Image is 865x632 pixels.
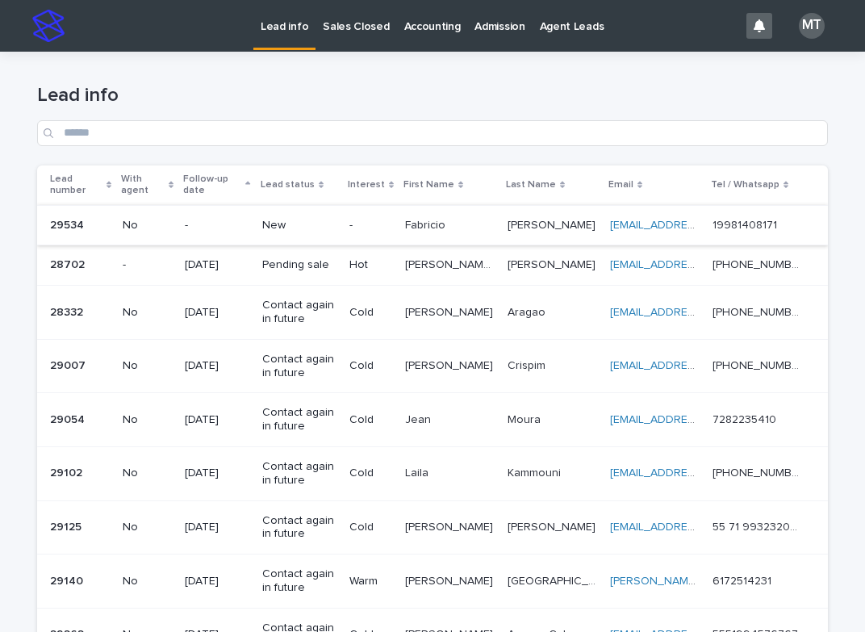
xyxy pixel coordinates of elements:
p: +55 19 99805-7537 [712,356,805,373]
p: Cold [349,359,392,373]
p: Moura [508,410,544,427]
p: [PERSON_NAME] [508,517,599,534]
p: Pending sale [262,258,336,272]
p: First Name [403,176,454,194]
p: Cold [349,413,392,427]
tr: 2910229102 No[DATE]Contact again in futureColdLailaLaila KammouniKammouni [EMAIL_ADDRESS][DOMAIN_... [37,446,828,500]
div: MT [799,13,825,39]
p: No [123,359,172,373]
p: - [185,219,249,232]
p: Follow-up date [183,170,241,200]
p: [PHONE_NUMBER] [712,303,805,320]
a: [EMAIL_ADDRESS][DOMAIN_NAME] [610,307,792,318]
p: No [123,575,172,588]
img: stacker-logo-s-only.png [32,10,65,42]
p: No [123,467,172,480]
p: [DATE] [185,575,249,588]
p: Aragao [508,303,549,320]
p: [DATE] [185,306,249,320]
tr: 2870228702 -[DATE]Pending saleHot[PERSON_NAME] [PERSON_NAME][PERSON_NAME] [PERSON_NAME] [PERSON_N... [37,245,828,286]
p: Contact again in future [262,514,336,542]
tr: 2912529125 No[DATE]Contact again in futureCold[PERSON_NAME][PERSON_NAME] [PERSON_NAME][PERSON_NAM... [37,500,828,555]
tr: 2905429054 No[DATE]Contact again in futureColdJeanJean MouraMoura [EMAIL_ADDRESS][DOMAIN_NAME] 72... [37,393,828,447]
p: [PERSON_NAME] [405,517,496,534]
p: +55 11 987509095 [712,463,805,480]
a: [EMAIL_ADDRESS][DOMAIN_NAME] [610,220,792,231]
p: [PERSON_NAME] [405,356,496,373]
p: Tel / Whatsapp [711,176,779,194]
p: Email [608,176,633,194]
p: [PHONE_NUMBER] [712,255,805,272]
p: 55 71 993232009 [712,517,805,534]
tr: 2833228332 No[DATE]Contact again in futureCold[PERSON_NAME][PERSON_NAME] AragaoAragao [EMAIL_ADDR... [37,286,828,340]
p: [PERSON_NAME] [508,216,599,232]
p: 19981408171 [712,216,780,232]
input: Search [37,120,828,146]
p: No [123,413,172,427]
p: [PERSON_NAME] [PERSON_NAME] [405,255,497,272]
p: [DATE] [185,359,249,373]
p: 29140 [50,571,86,588]
p: [GEOGRAPHIC_DATA] [508,571,600,588]
p: 29007 [50,356,89,373]
p: With agent [121,170,165,200]
p: New [262,219,336,232]
tr: 2953429534 No-New-FabricioFabricio [PERSON_NAME][PERSON_NAME] [EMAIL_ADDRESS][DOMAIN_NAME] 199814... [37,205,828,245]
p: Cold [349,521,392,534]
a: [EMAIL_ADDRESS][DOMAIN_NAME] [610,360,792,371]
p: Contact again in future [262,567,336,595]
p: Fabricio [405,216,449,232]
p: Interest [348,176,385,194]
p: Jean [405,410,434,427]
a: [EMAIL_ADDRESS][DOMAIN_NAME] [610,414,792,425]
p: Last Name [506,176,556,194]
p: 7282235410 [712,410,779,427]
a: [EMAIL_ADDRESS][DOMAIN_NAME] [610,259,792,270]
p: 29125 [50,517,85,534]
p: 6172514231 [712,571,775,588]
p: 29102 [50,463,86,480]
p: Warm [349,575,392,588]
p: Lead status [261,176,315,194]
p: 29054 [50,410,88,427]
a: [EMAIL_ADDRESS][DOMAIN_NAME] [610,467,792,479]
p: No [123,521,172,534]
p: [DATE] [185,467,249,480]
p: [DATE] [185,413,249,427]
p: [PERSON_NAME] [508,255,599,272]
p: [PERSON_NAME] [405,571,496,588]
p: Cold [349,467,392,480]
p: Contact again in future [262,299,336,326]
p: Kammouni [508,463,564,480]
p: Contact again in future [262,460,336,488]
p: [DATE] [185,521,249,534]
p: - [349,219,392,232]
p: [DATE] [185,258,249,272]
tr: 2900729007 No[DATE]Contact again in futureCold[PERSON_NAME][PERSON_NAME] CrispimCrispim [EMAIL_AD... [37,339,828,393]
a: [EMAIL_ADDRESS][DOMAIN_NAME] [610,521,792,533]
p: [PERSON_NAME] [405,303,496,320]
p: Contact again in future [262,406,336,433]
tr: 2914029140 No[DATE]Contact again in futureWarm[PERSON_NAME][PERSON_NAME] [GEOGRAPHIC_DATA][GEOGRA... [37,555,828,609]
p: 28702 [50,255,88,272]
p: Crispim [508,356,549,373]
p: Contact again in future [262,353,336,380]
p: 28332 [50,303,86,320]
p: Cold [349,306,392,320]
p: Lead number [50,170,102,200]
h1: Lead info [37,84,828,107]
p: No [123,306,172,320]
p: - [123,258,172,272]
p: Laila [405,463,432,480]
p: Hot [349,258,392,272]
p: No [123,219,172,232]
p: 29534 [50,216,87,232]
